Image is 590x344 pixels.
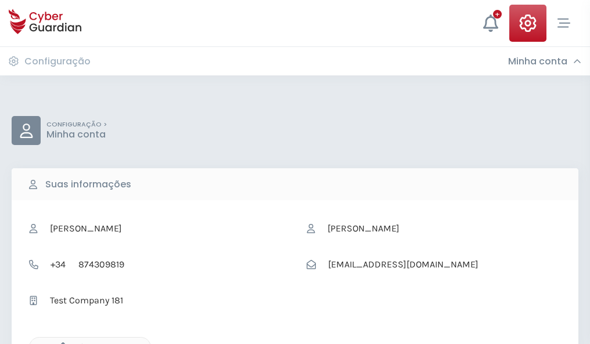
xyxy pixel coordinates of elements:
[44,254,72,276] span: +34
[508,56,567,67] h3: Minha conta
[46,121,107,129] p: CONFIGURAÇÃO >
[72,254,283,276] input: Telefone
[45,178,131,191] b: Suas informações
[46,129,107,140] p: Minha conta
[508,56,581,67] div: Minha conta
[24,56,91,67] h3: Configuração
[493,10,502,19] div: +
